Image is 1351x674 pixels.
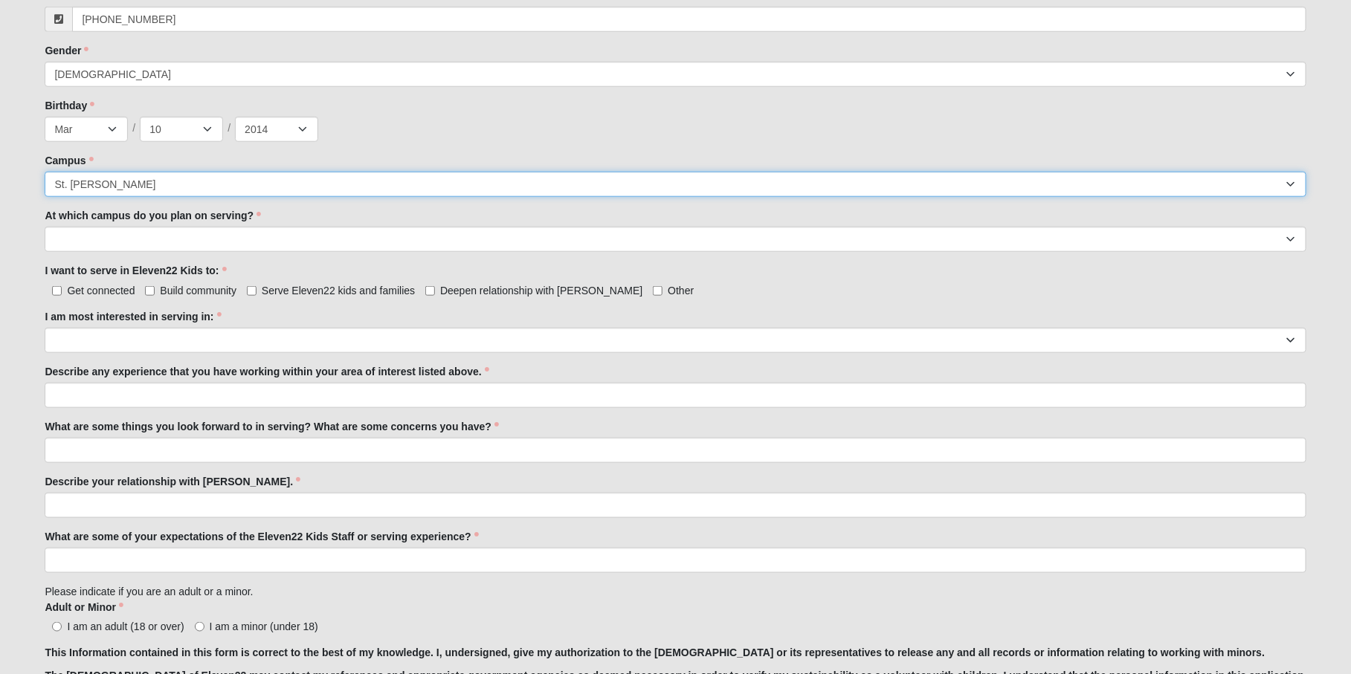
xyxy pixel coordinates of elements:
span: Get connected [67,285,135,297]
span: I am a minor (under 18) [210,620,318,632]
label: Gender [45,43,88,58]
label: Campus [45,153,93,168]
strong: This Information contained in this form is correct to the best of my knowledge. I, undersigned, g... [45,647,1265,658]
label: Describe your relationship with [PERSON_NAME]. [45,474,300,489]
input: I am a minor (under 18) [195,622,204,632]
label: What are some of your expectations of the Eleven22 Kids Staff or serving experience? [45,529,478,544]
span: Deepen relationship with [PERSON_NAME] [440,285,642,297]
input: Deepen relationship with [PERSON_NAME] [425,286,435,296]
input: I am an adult (18 or over) [52,622,62,632]
input: Build community [145,286,155,296]
label: I am most interested in serving in: [45,309,221,324]
input: Serve Eleven22 kids and families [247,286,257,296]
label: What are some things you look forward to in serving? What are some concerns you have? [45,419,499,434]
span: Other [668,285,694,297]
label: At which campus do you plan on serving? [45,208,261,223]
label: Describe any experience that you have working within your area of interest listed above. [45,364,489,379]
label: I want to serve in Eleven22 Kids to: [45,263,226,278]
span: / [132,120,135,137]
span: / [228,120,230,137]
span: I am an adult (18 or over) [67,620,184,632]
span: Serve Eleven22 kids and families [262,285,415,297]
input: Get connected [52,286,62,296]
span: Build community [160,285,236,297]
label: Adult or Minor [45,600,123,615]
label: Birthday [45,98,94,113]
input: Other [653,286,662,296]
